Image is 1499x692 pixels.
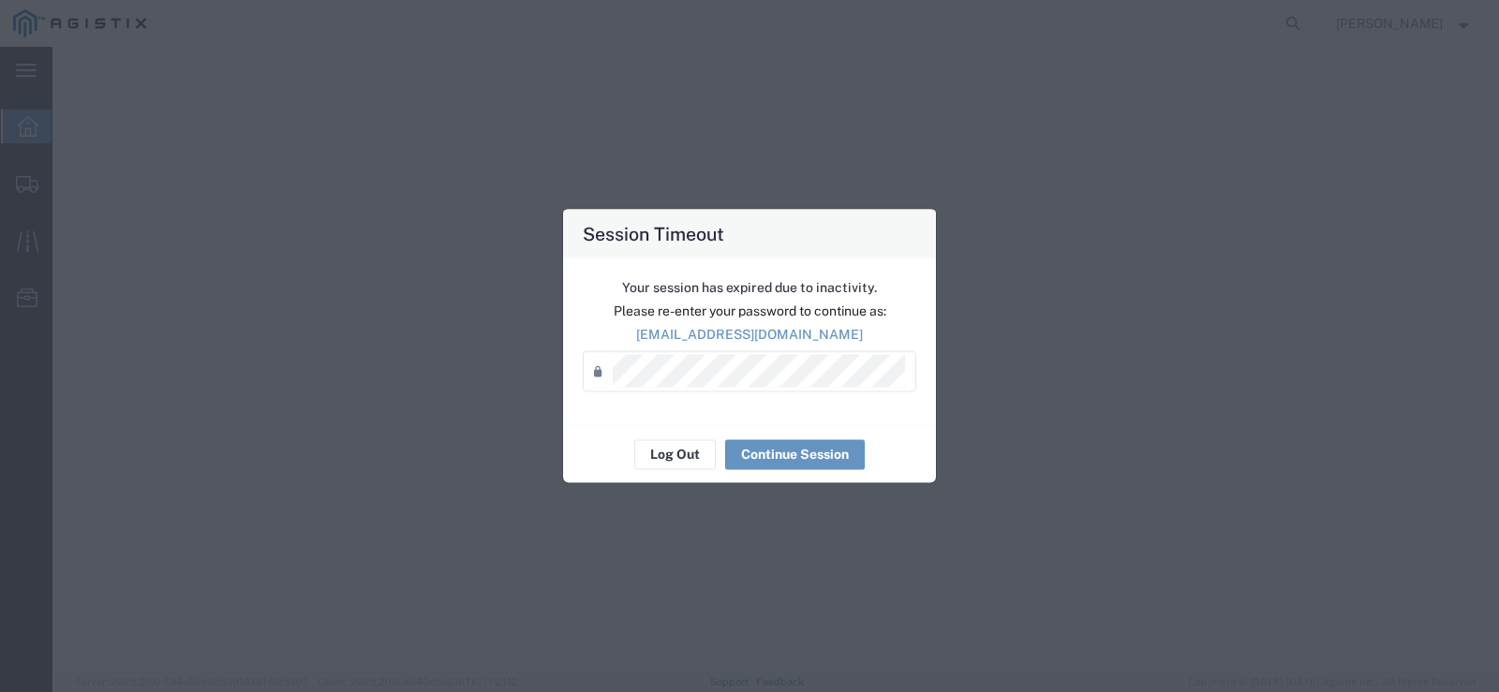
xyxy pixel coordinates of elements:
button: Continue Session [725,439,865,469]
p: Your session has expired due to inactivity. [583,277,916,297]
button: Log Out [634,439,716,469]
p: [EMAIL_ADDRESS][DOMAIN_NAME] [583,324,916,344]
p: Please re-enter your password to continue as: [583,301,916,320]
h4: Session Timeout [583,219,724,246]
